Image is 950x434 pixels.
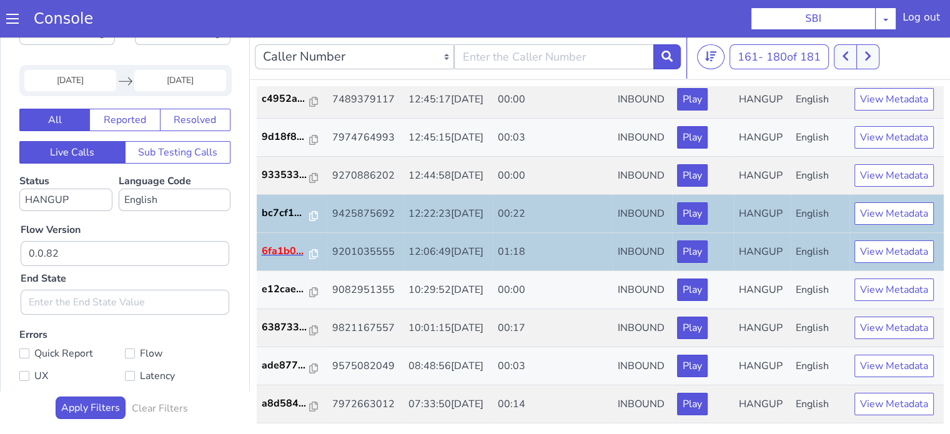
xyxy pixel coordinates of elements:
a: e12cae... [262,247,323,262]
td: HANGUP [734,84,790,122]
td: 12:45:17[DATE] [403,46,493,84]
button: Resolved [160,74,230,97]
button: Play [677,282,708,305]
a: bc7cf1... [262,171,323,186]
p: c4952a... [262,57,310,72]
td: 00:03 [493,84,612,122]
button: View Metadata [854,320,934,343]
label: Flow [125,310,230,328]
label: End State [21,237,66,252]
td: 9082951355 [327,237,403,275]
td: English [790,160,849,199]
td: English [790,122,849,160]
td: English [790,313,849,351]
button: View Metadata [854,206,934,229]
td: 12:44:58[DATE] [403,122,493,160]
button: Live Calls [19,107,126,129]
button: All [19,74,90,97]
button: SBI [751,7,876,30]
td: HANGUP [734,351,790,389]
td: 12:45:15[DATE] [403,84,493,122]
td: 00:17 [493,275,612,313]
td: English [790,199,849,237]
td: INBOUND [612,84,672,122]
td: 7489379117 [327,46,403,84]
td: 9270886202 [327,122,403,160]
td: 12:22:23[DATE] [403,160,493,199]
td: 9575082049 [327,313,403,351]
button: View Metadata [854,54,934,76]
p: a8d584... [262,362,310,377]
td: 00:00 [493,237,612,275]
button: Apply Filters [56,362,126,385]
select: Status [19,154,112,177]
td: INBOUND [612,275,672,313]
a: 6fa1b0... [262,209,323,224]
button: Play [677,168,708,190]
td: 00:03 [493,313,612,351]
td: 07:33:50[DATE] [403,351,493,389]
td: HANGUP [734,199,790,237]
td: English [790,237,849,275]
button: Play [677,320,708,343]
button: Play [677,206,708,229]
td: INBOUND [612,199,672,237]
input: Enter the Flow Version ID [21,207,229,232]
td: INBOUND [612,351,672,389]
p: 638733... [262,285,310,300]
label: Status [19,140,112,177]
td: English [790,46,849,84]
button: View Metadata [854,92,934,114]
td: INBOUND [612,237,672,275]
td: 00:00 [493,46,612,84]
button: Play [677,244,708,267]
td: 7972663012 [327,351,403,389]
td: HANGUP [734,160,790,199]
td: English [790,275,849,313]
button: View Metadata [854,130,934,152]
td: INBOUND [612,46,672,84]
td: HANGUP [734,46,790,84]
td: INBOUND [612,122,672,160]
label: Flow Version [21,188,81,203]
label: UX [19,333,125,350]
td: 00:14 [493,351,612,389]
button: Play [677,358,708,381]
td: English [790,84,849,122]
td: HANGUP [734,122,790,160]
td: INBOUND [612,313,672,351]
button: View Metadata [854,282,934,305]
a: a8d584... [262,362,323,377]
p: bc7cf1... [262,171,310,186]
a: 933533... [262,133,323,148]
a: 638733... [262,285,323,300]
td: 08:48:56[DATE] [403,313,493,351]
p: e12cae... [262,247,310,262]
td: 9425875692 [327,160,403,199]
button: Play [677,54,708,76]
label: Quick Report [19,310,125,328]
a: Console [19,10,108,27]
div: Log out [903,10,940,30]
a: 9d18f8... [262,95,323,110]
td: 00:22 [493,160,612,199]
td: HANGUP [734,275,790,313]
label: Content [19,355,125,373]
button: View Metadata [854,358,934,381]
input: Enter the End State Value [21,255,229,280]
p: 9d18f8... [262,95,310,110]
button: Sub Testing Calls [125,107,231,129]
td: 01:18 [493,199,612,237]
button: View Metadata [854,244,934,267]
p: 6fa1b0... [262,209,310,224]
button: Reported [89,74,160,97]
td: English [790,351,849,389]
td: INBOUND [612,160,672,199]
input: End Date [134,36,226,57]
span: 180 of 181 [766,15,821,30]
label: Intent [125,355,230,373]
td: 9821167557 [327,275,403,313]
button: 161- 180of 181 [730,10,829,35]
td: 9201035555 [327,199,403,237]
a: c4952a... [262,57,323,72]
